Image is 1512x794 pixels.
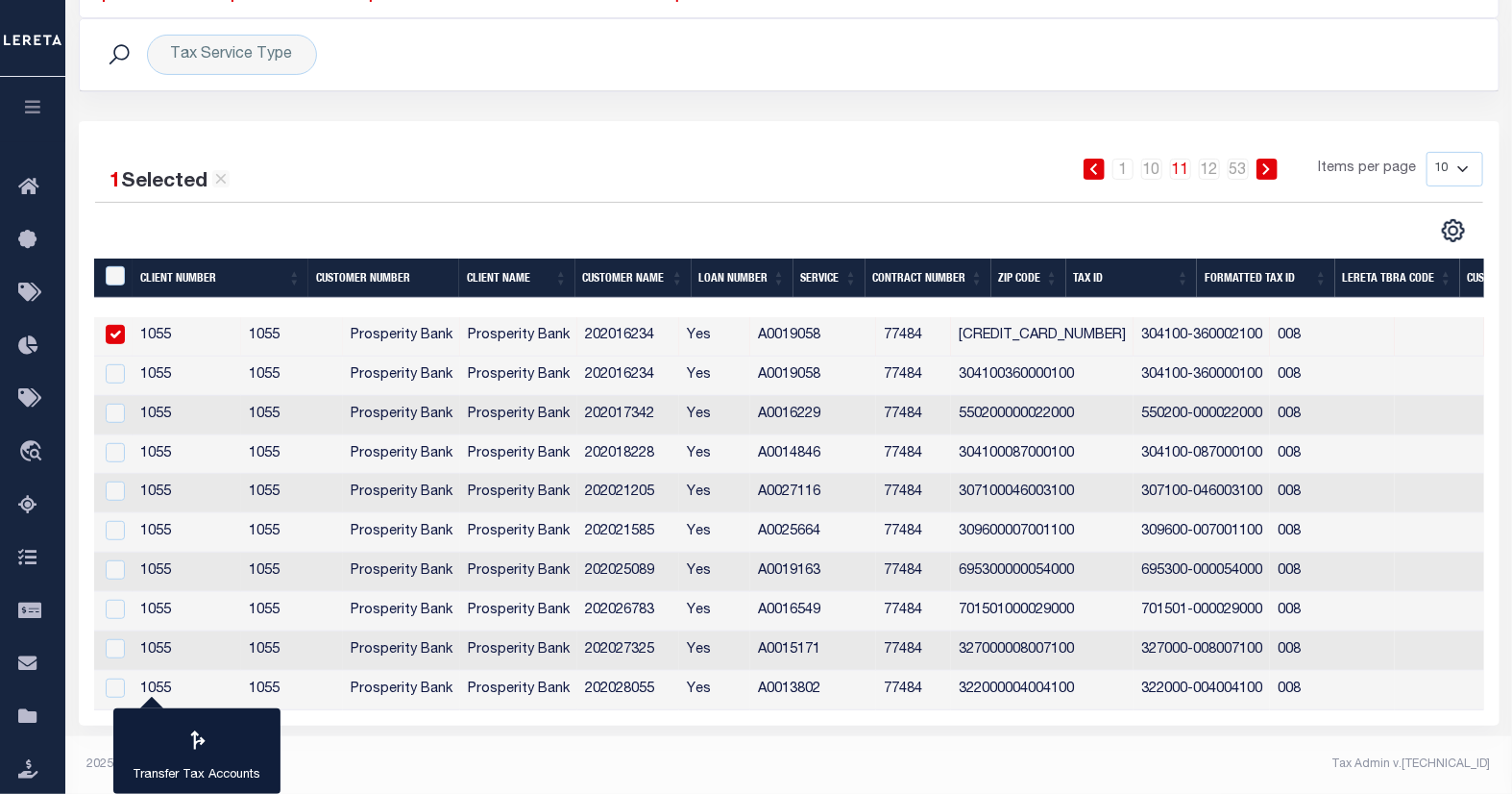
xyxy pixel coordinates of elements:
[679,671,750,710] td: Yes
[577,513,679,553] td: 202021585
[241,592,343,632] td: 1055
[241,396,343,435] td: 1055
[951,513,1134,553] td: 309600007001100
[133,513,241,553] td: 1055
[1066,259,1198,298] th: Tax ID: activate to sort column ascending
[679,513,750,553] td: Yes
[577,474,679,513] td: 202021205
[750,592,876,632] td: A0016549
[1197,259,1335,298] th: Formatted Tax ID: activate to sort column ascending
[460,357,577,396] td: Prosperity Bank
[866,259,991,298] th: Contract Number: activate to sort column ascending
[876,632,951,671] td: 77484
[951,357,1134,396] td: 304100360000100
[1134,317,1270,357] td: 304100-360002100
[1134,474,1270,513] td: 307100-046003100
[577,317,679,357] td: 202016234
[241,317,343,357] td: 1055
[110,172,122,192] span: 1
[577,553,679,592] td: 202025089
[876,435,951,475] td: 77484
[577,435,679,475] td: 202018228
[679,474,750,513] td: Yes
[577,357,679,396] td: 202016234
[1134,632,1270,671] td: 327000-008007100
[1270,553,1395,592] td: 008
[133,592,241,632] td: 1055
[876,317,951,357] td: 77484
[1134,357,1270,396] td: 304100-360000100
[343,592,460,632] td: Prosperity Bank
[991,259,1066,298] th: Zip Code: activate to sort column ascending
[679,632,750,671] td: Yes
[1134,396,1270,435] td: 550200-000022000
[460,671,577,710] td: Prosperity Bank
[133,474,241,513] td: 1055
[1270,435,1395,475] td: 008
[241,474,343,513] td: 1055
[876,396,951,435] td: 77484
[1270,474,1395,513] td: 008
[460,592,577,632] td: Prosperity Bank
[133,435,241,475] td: 1055
[803,756,1491,773] div: Tax Admin v.[TECHNICAL_ID]
[951,435,1134,475] td: 304100087000100
[951,671,1134,710] td: 322000004004100
[133,317,241,357] td: 1055
[241,632,343,671] td: 1055
[460,513,577,553] td: Prosperity Bank
[750,513,876,553] td: A0025664
[876,357,951,396] td: 77484
[1134,592,1270,632] td: 701501-000029000
[876,474,951,513] td: 77484
[1134,435,1270,475] td: 304100-087000100
[577,671,679,710] td: 202028055
[876,671,951,710] td: 77484
[1270,592,1395,632] td: 008
[241,553,343,592] td: 1055
[876,592,951,632] td: 77484
[1141,159,1162,180] a: 10
[876,513,951,553] td: 77484
[577,396,679,435] td: 202017342
[460,317,577,357] td: Prosperity Bank
[460,396,577,435] td: Prosperity Bank
[18,440,49,465] i: travel_explore
[951,632,1134,671] td: 327000008007100
[133,632,241,671] td: 1055
[73,756,790,773] div: 2025 © [PERSON_NAME].
[343,317,460,357] td: Prosperity Bank
[1134,553,1270,592] td: 695300-000054000
[951,553,1134,592] td: 695300000054000
[134,766,261,785] p: Transfer Tax Accounts
[1319,159,1417,180] span: Items per page
[750,317,876,357] td: A0019058
[1112,159,1134,180] a: 1
[1134,513,1270,553] td: 309600-007001100
[750,396,876,435] td: A0016229
[679,553,750,592] td: Yes
[951,396,1134,435] td: 550200000022000
[951,317,1134,357] td: [CREDIT_CARD_NUMBER]
[750,357,876,396] td: A0019058
[343,671,460,710] td: Prosperity Bank
[575,259,692,298] th: Customer Name: activate to sort column ascending
[343,513,460,553] td: Prosperity Bank
[679,317,750,357] td: Yes
[94,259,134,298] th: &nbsp;
[750,474,876,513] td: A0027116
[679,592,750,632] td: Yes
[876,553,951,592] td: 77484
[1270,357,1395,396] td: 008
[459,259,575,298] th: Client Name: activate to sort column ascending
[343,435,460,475] td: Prosperity Bank
[1134,671,1270,710] td: 322000-004004100
[1270,317,1395,357] td: 008
[793,259,866,298] th: Service: activate to sort column ascending
[460,474,577,513] td: Prosperity Bank
[1228,159,1249,180] a: 53
[679,357,750,396] td: Yes
[1270,396,1395,435] td: 008
[951,474,1134,513] td: 307100046003100
[460,553,577,592] td: Prosperity Bank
